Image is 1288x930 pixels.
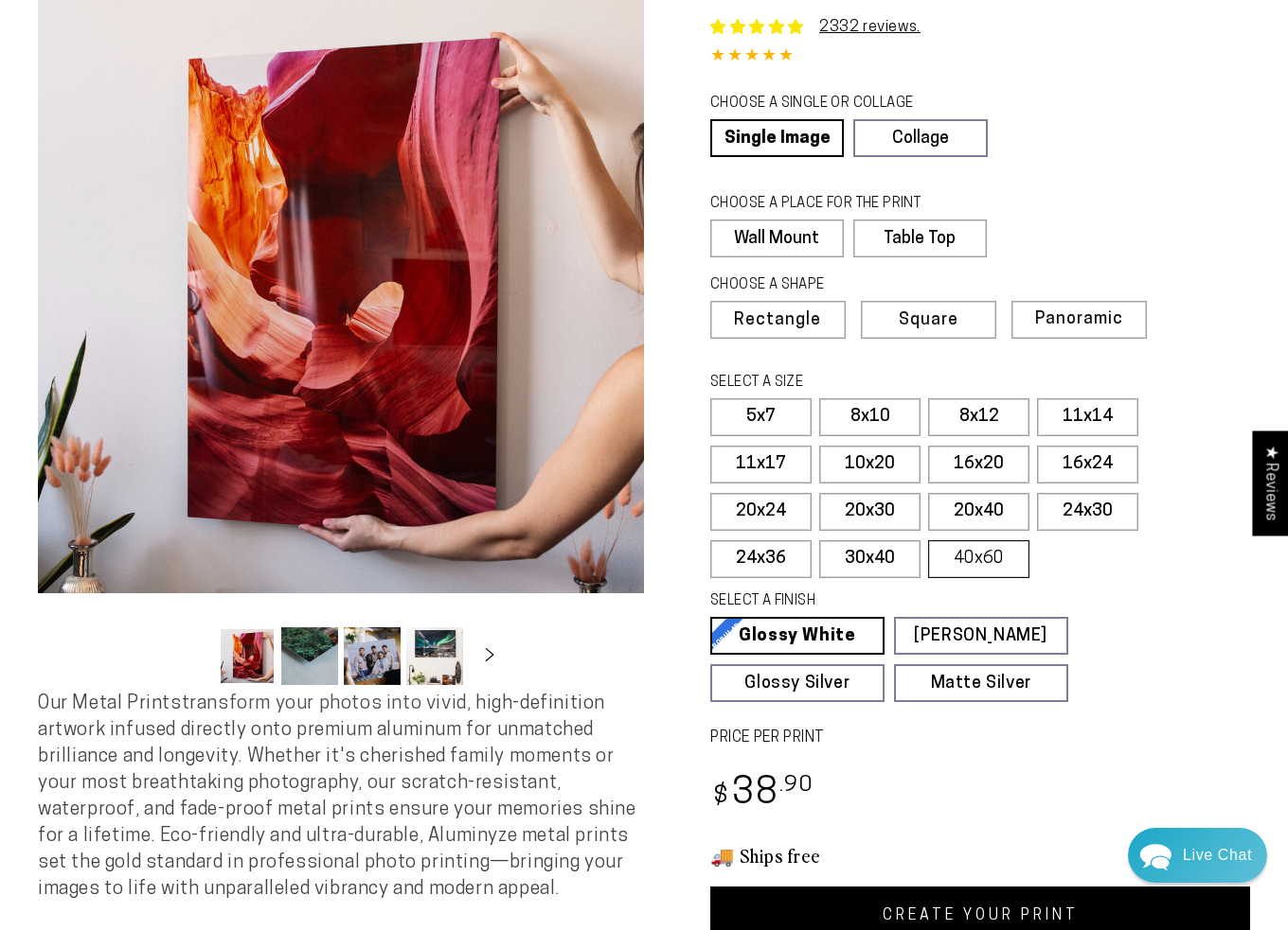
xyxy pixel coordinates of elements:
span: $ [713,784,729,810]
button: Load image 2 in gallery view [281,627,338,685]
label: 8x12 [928,398,1029,436]
h3: 🚚 Ships free [710,843,1250,868]
legend: SELECT A FINISH [710,591,1027,612]
a: Single Image [710,119,844,157]
a: 2332 reviews. [819,20,921,35]
label: 30x40 [819,540,921,578]
a: Glossy Silver [710,664,885,702]
label: Table Top [853,219,987,257]
span: Rectangle [734,312,821,329]
div: Chat widget toggle [1128,828,1267,883]
label: Wall Mount [710,219,844,257]
legend: CHOOSE A PLACE FOR THE PRINT [710,194,969,215]
legend: SELECT A SIZE [710,373,1027,394]
a: [PERSON_NAME] [894,617,1068,655]
legend: CHOOSE A SHAPE [710,275,972,296]
button: Slide right [469,636,510,677]
button: Load image 4 in gallery view [406,627,463,685]
a: Matte Silver [894,664,1068,702]
button: Slide left [171,636,213,677]
a: Glossy White [710,617,885,655]
label: 11x17 [710,446,812,483]
label: 10x20 [819,446,921,483]
bdi: 38 [710,776,814,813]
div: Contact Us Directly [1183,828,1252,883]
span: Square [899,312,958,329]
div: 4.85 out of 5.0 stars [710,44,1250,71]
label: 40x60 [928,540,1029,578]
label: 8x10 [819,398,921,436]
legend: CHOOSE A SINGLE OR COLLAGE [710,94,970,114]
button: Load image 3 in gallery view [344,627,401,685]
div: Click to open Judge.me floating reviews tab [1252,430,1288,535]
label: 20x30 [819,493,921,531]
label: 5x7 [710,398,812,436]
span: Our Metal Prints transform your photos into vivid, high-definition artwork infused directly onto ... [38,694,636,899]
label: 11x14 [1037,398,1138,436]
a: Collage [853,119,987,157]
sup: .90 [779,775,814,797]
label: 24x36 [710,540,812,578]
label: PRICE PER PRINT [710,728,1250,749]
label: 24x30 [1037,493,1138,531]
label: 16x24 [1037,446,1138,483]
span: Panoramic [1035,310,1123,328]
button: Load image 1 in gallery view [219,627,276,685]
label: 16x20 [928,446,1029,483]
label: 20x24 [710,493,812,531]
label: 20x40 [928,493,1029,531]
